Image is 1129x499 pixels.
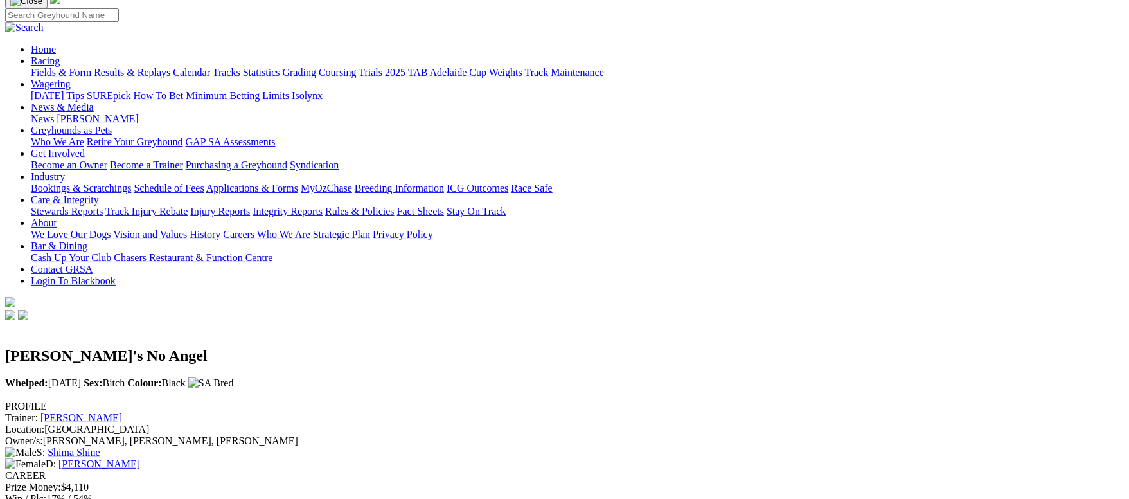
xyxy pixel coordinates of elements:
[186,159,287,170] a: Purchasing a Greyhound
[447,183,508,194] a: ICG Outcomes
[31,67,1124,78] div: Racing
[31,44,56,55] a: Home
[110,159,183,170] a: Become a Trainer
[190,206,250,217] a: Injury Reports
[5,435,43,446] span: Owner/s:
[5,424,44,435] span: Location:
[292,90,323,101] a: Isolynx
[31,183,131,194] a: Bookings & Scratchings
[253,206,323,217] a: Integrity Reports
[31,206,103,217] a: Stewards Reports
[31,55,60,66] a: Racing
[57,113,138,124] a: [PERSON_NAME]
[31,67,91,78] a: Fields & Form
[243,67,280,78] a: Statistics
[5,8,119,22] input: Search
[31,252,1124,264] div: Bar & Dining
[31,171,65,182] a: Industry
[31,264,93,275] a: Contact GRSA
[5,435,1124,447] div: [PERSON_NAME], [PERSON_NAME], [PERSON_NAME]
[213,67,240,78] a: Tracks
[5,377,81,388] span: [DATE]
[301,183,352,194] a: MyOzChase
[5,447,45,458] span: S:
[5,22,44,33] img: Search
[5,447,37,458] img: Male
[31,90,1124,102] div: Wagering
[31,159,107,170] a: Become an Owner
[31,252,111,263] a: Cash Up Your Club
[359,67,382,78] a: Trials
[283,67,316,78] a: Grading
[31,206,1124,217] div: Care & Integrity
[5,458,56,469] span: D:
[5,482,1124,493] div: $4,110
[188,377,234,389] img: SA Bred
[31,229,1124,240] div: About
[31,113,1124,125] div: News & Media
[31,102,94,113] a: News & Media
[397,206,444,217] a: Fact Sheets
[40,412,122,423] a: [PERSON_NAME]
[489,67,522,78] a: Weights
[325,206,395,217] a: Rules & Policies
[113,229,187,240] a: Vision and Values
[31,136,1124,148] div: Greyhounds as Pets
[385,67,486,78] a: 2025 TAB Adelaide Cup
[48,447,100,458] a: Shima Shine
[5,458,46,470] img: Female
[87,90,130,101] a: SUREpick
[290,159,339,170] a: Syndication
[190,229,220,240] a: History
[186,136,276,147] a: GAP SA Assessments
[31,136,84,147] a: Who We Are
[134,90,184,101] a: How To Bet
[31,183,1124,194] div: Industry
[31,90,84,101] a: [DATE] Tips
[31,148,85,159] a: Get Involved
[186,90,289,101] a: Minimum Betting Limits
[114,252,272,263] a: Chasers Restaurant & Function Centre
[31,78,71,89] a: Wagering
[5,310,15,320] img: facebook.svg
[127,377,186,388] span: Black
[355,183,444,194] a: Breeding Information
[31,275,116,286] a: Login To Blackbook
[5,377,48,388] b: Whelped:
[173,67,210,78] a: Calendar
[206,183,298,194] a: Applications & Forms
[58,458,140,469] a: [PERSON_NAME]
[5,424,1124,435] div: [GEOGRAPHIC_DATA]
[319,67,357,78] a: Coursing
[313,229,370,240] a: Strategic Plan
[84,377,102,388] b: Sex:
[31,229,111,240] a: We Love Our Dogs
[134,183,204,194] a: Schedule of Fees
[94,67,170,78] a: Results & Replays
[31,113,54,124] a: News
[105,206,188,217] a: Track Injury Rebate
[5,412,38,423] span: Trainer:
[31,159,1124,171] div: Get Involved
[525,67,604,78] a: Track Maintenance
[5,482,61,493] span: Prize Money:
[84,377,125,388] span: Bitch
[511,183,552,194] a: Race Safe
[257,229,310,240] a: Who We Are
[223,229,254,240] a: Careers
[31,194,99,205] a: Care & Integrity
[373,229,433,240] a: Privacy Policy
[5,470,1124,482] div: CAREER
[31,240,87,251] a: Bar & Dining
[127,377,161,388] b: Colour:
[31,125,112,136] a: Greyhounds as Pets
[87,136,183,147] a: Retire Your Greyhound
[5,297,15,307] img: logo-grsa-white.png
[5,401,1124,412] div: PROFILE
[5,347,1124,365] h2: [PERSON_NAME]'s No Angel
[18,310,28,320] img: twitter.svg
[447,206,506,217] a: Stay On Track
[31,217,57,228] a: About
